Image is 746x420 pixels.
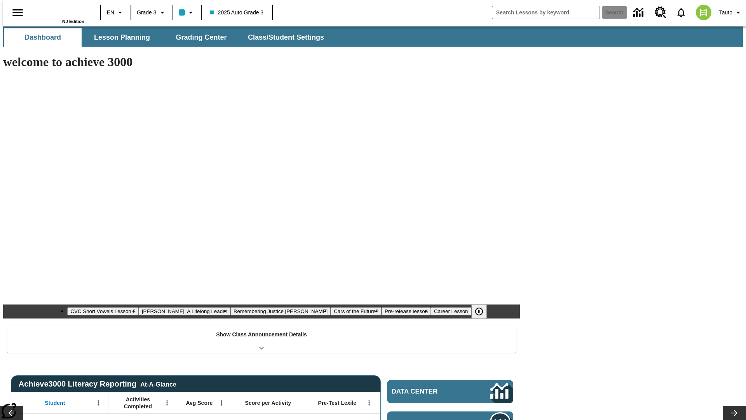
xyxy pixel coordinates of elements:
[216,331,307,339] p: Show Class Announcement Details
[83,28,161,47] button: Lesson Planning
[431,307,471,315] button: Slide 6 Career Lesson
[382,307,431,315] button: Slide 5 Pre-release lesson
[176,5,199,19] button: Class color is light blue. Change class color
[3,55,520,69] h1: welcome to achieve 3000
[161,397,173,409] button: Open Menu
[719,9,732,17] span: Tauto
[112,396,164,410] span: Activities Completed
[216,397,227,409] button: Open Menu
[331,307,382,315] button: Slide 4 Cars of the Future?
[671,2,691,23] a: Notifications
[318,399,357,406] span: Pre-Test Lexile
[363,397,375,409] button: Open Menu
[387,380,513,403] a: Data Center
[210,9,264,17] span: 2025 Auto Grade 3
[137,9,157,17] span: Grade 3
[19,380,176,388] span: Achieve3000 Literacy Reporting
[139,307,230,315] button: Slide 2 Dianne Feinstein: A Lifelong Leader
[392,388,464,395] span: Data Center
[723,406,746,420] button: Lesson carousel, Next
[6,1,29,24] button: Open side menu
[34,3,84,19] a: Home
[107,9,114,17] span: EN
[34,3,84,24] div: Home
[186,399,213,406] span: Avg Score
[245,399,291,406] span: Score per Activity
[3,28,331,47] div: SubNavbar
[45,399,65,406] span: Student
[7,326,516,353] div: Show Class Announcement Details
[103,5,128,19] button: Language: EN, Select a language
[92,397,104,409] button: Open Menu
[629,2,650,23] a: Data Center
[67,307,138,315] button: Slide 1 CVC Short Vowels Lesson 2
[492,6,600,19] input: search field
[696,5,711,20] img: avatar image
[140,380,176,388] div: At-A-Glance
[471,304,495,318] div: Pause
[230,307,331,315] button: Slide 3 Remembering Justice O'Connor
[242,28,330,47] button: Class/Student Settings
[134,5,170,19] button: Grade: Grade 3, Select a grade
[4,28,82,47] button: Dashboard
[3,26,743,47] div: SubNavbar
[691,2,716,23] button: Select a new avatar
[650,2,671,23] a: Resource Center, Will open in new tab
[62,19,84,24] span: NJ Edition
[162,28,240,47] button: Grading Center
[716,5,746,19] button: Profile/Settings
[471,304,487,318] button: Pause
